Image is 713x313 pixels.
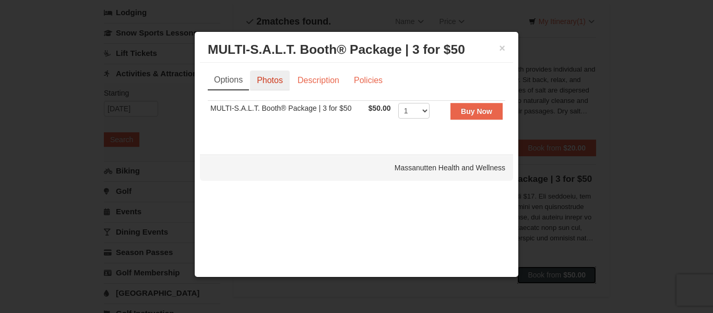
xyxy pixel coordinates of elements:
[208,71,249,90] a: Options
[208,100,366,126] td: MULTI-S.A.L.T. Booth® Package | 3 for $50
[347,71,389,90] a: Policies
[369,104,391,112] span: $50.00
[499,43,505,53] button: ×
[291,71,346,90] a: Description
[250,71,290,90] a: Photos
[461,107,492,115] strong: Buy Now
[450,103,503,120] button: Buy Now
[200,155,513,181] div: Massanutten Health and Wellness
[208,42,505,57] h3: MULTI-S.A.L.T. Booth® Package | 3 for $50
